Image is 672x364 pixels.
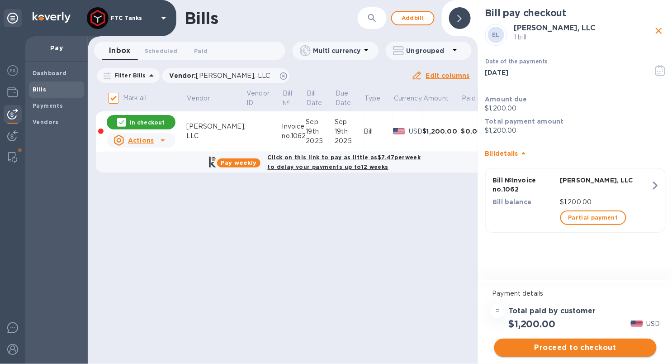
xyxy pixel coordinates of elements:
[246,89,281,108] span: Vendor ID
[485,96,528,103] b: Amount due
[492,289,658,298] p: Payment details
[306,136,335,146] div: 2025
[364,94,393,103] span: Type
[461,127,488,136] div: $0.00
[393,128,405,134] img: USD
[335,117,364,127] div: Sep
[283,89,293,108] p: Bill №
[502,342,649,353] span: Proceed to checkout
[462,94,488,103] span: Paid
[560,176,651,185] p: [PERSON_NAME], LLC
[128,137,154,144] u: Actions
[485,104,666,113] p: $1,200.00
[631,321,643,327] img: USD
[493,176,557,194] p: Bill № Invoice no.1062
[33,12,71,23] img: Logo
[187,94,222,103] span: Vendor
[399,13,426,24] span: Add bill
[485,168,666,233] button: Bill №Invoice no.1062[PERSON_NAME], LLCBill balance$1,200.00Partial payment
[123,93,147,103] p: Mark all
[313,46,361,55] p: Multi currency
[652,24,666,38] button: close
[485,126,666,135] p: $1,200.00
[185,9,218,28] h1: Bills
[4,9,22,27] div: Unpin categories
[306,127,335,136] div: 19th
[196,72,270,79] span: [PERSON_NAME], LLC
[33,102,63,109] b: Payments
[409,127,423,136] p: USD
[194,46,208,56] span: Paid
[485,59,548,65] label: Date of the payments
[33,119,59,125] b: Vendors
[336,89,351,108] p: Due Date
[485,139,666,168] div: Billdetails
[186,131,246,141] div: LLC
[221,159,256,166] b: Pay weekly
[485,150,518,157] b: Bill details
[33,86,46,93] b: Bills
[111,72,146,79] p: Filter Bills
[423,94,460,103] span: Amount
[307,89,322,108] p: Bill Date
[494,339,657,357] button: Proceed to checkout
[647,319,660,329] p: USD
[170,71,275,80] p: Vendor :
[130,119,165,126] p: In checkout
[423,127,461,136] div: $1,200.00
[335,136,364,146] div: 2025
[514,33,652,42] p: 1 bill
[145,46,177,56] span: Scheduled
[568,212,618,223] span: Partial payment
[306,117,335,127] div: Sep
[335,127,364,136] div: 19th
[364,127,393,136] div: Bill
[307,89,334,108] span: Bill Date
[187,94,210,103] p: Vendor
[111,15,156,21] p: FTC Tanks
[485,118,564,125] b: Total payment amount
[283,89,305,108] span: Bill №
[282,122,306,141] div: Invoice no.1062
[109,44,130,57] span: Inbox
[492,31,500,38] b: EL
[423,94,449,103] p: Amount
[246,89,270,108] p: Vendor ID
[268,154,421,170] b: Click on this link to pay as little as $7.47 per week to delay your payments up to 12 weeks
[33,70,67,77] b: Dashboard
[509,307,596,316] h3: Total paid by customer
[491,304,505,318] div: =
[186,122,246,131] div: [PERSON_NAME],
[407,46,450,55] p: Ungrouped
[426,72,470,79] u: Edit columns
[493,197,557,206] p: Bill balance
[33,43,80,53] p: Pay
[162,68,290,83] div: Vendor:[PERSON_NAME], LLC
[391,11,435,25] button: Addbill
[560,197,651,207] p: $1,200.00
[7,87,18,98] img: Wallets
[364,94,381,103] p: Type
[485,7,666,19] h2: Bill pay checkout
[7,65,18,76] img: Foreign exchange
[509,318,555,330] h2: $1,200.00
[560,211,626,225] button: Partial payment
[462,94,476,103] p: Paid
[514,24,596,32] b: [PERSON_NAME], LLC
[336,89,363,108] span: Due Date
[394,94,422,103] p: Currency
